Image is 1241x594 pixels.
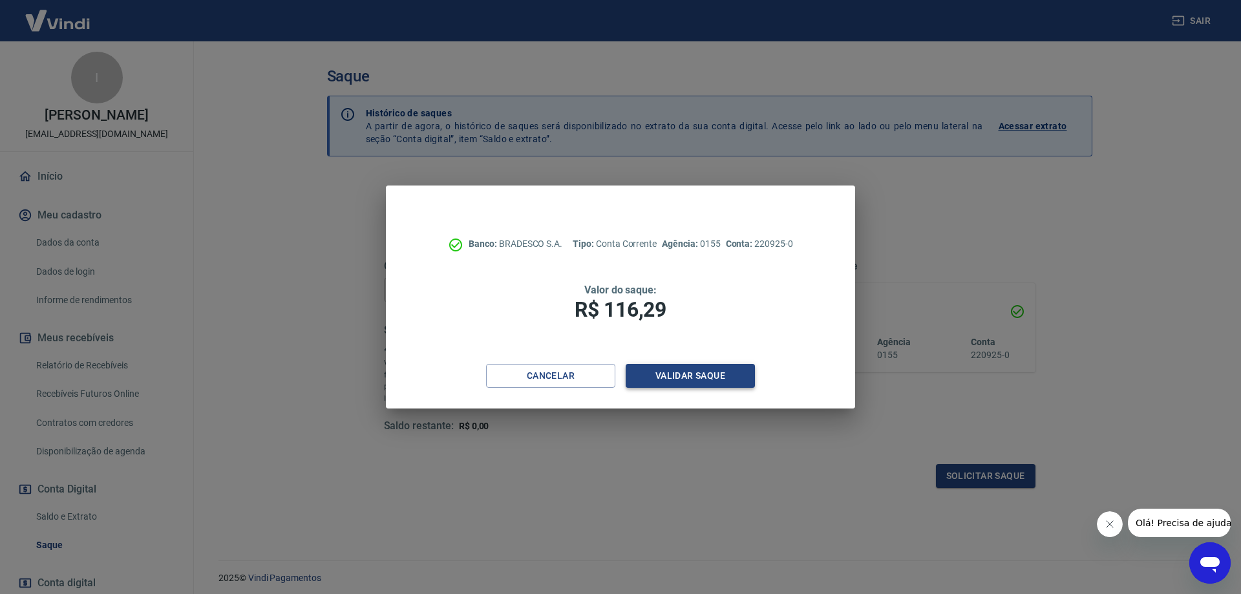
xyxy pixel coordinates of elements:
[469,239,499,249] span: Banco:
[662,239,700,249] span: Agência:
[573,237,657,251] p: Conta Corrente
[1189,542,1231,584] iframe: Botão para abrir a janela de mensagens
[726,239,755,249] span: Conta:
[626,364,755,388] button: Validar saque
[1097,511,1123,537] iframe: Fechar mensagem
[575,297,666,322] span: R$ 116,29
[469,237,562,251] p: BRADESCO S.A.
[486,364,615,388] button: Cancelar
[8,9,109,19] span: Olá! Precisa de ajuda?
[1128,509,1231,537] iframe: Mensagem da empresa
[662,237,720,251] p: 0155
[573,239,596,249] span: Tipo:
[726,237,793,251] p: 220925-0
[584,284,657,296] span: Valor do saque:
